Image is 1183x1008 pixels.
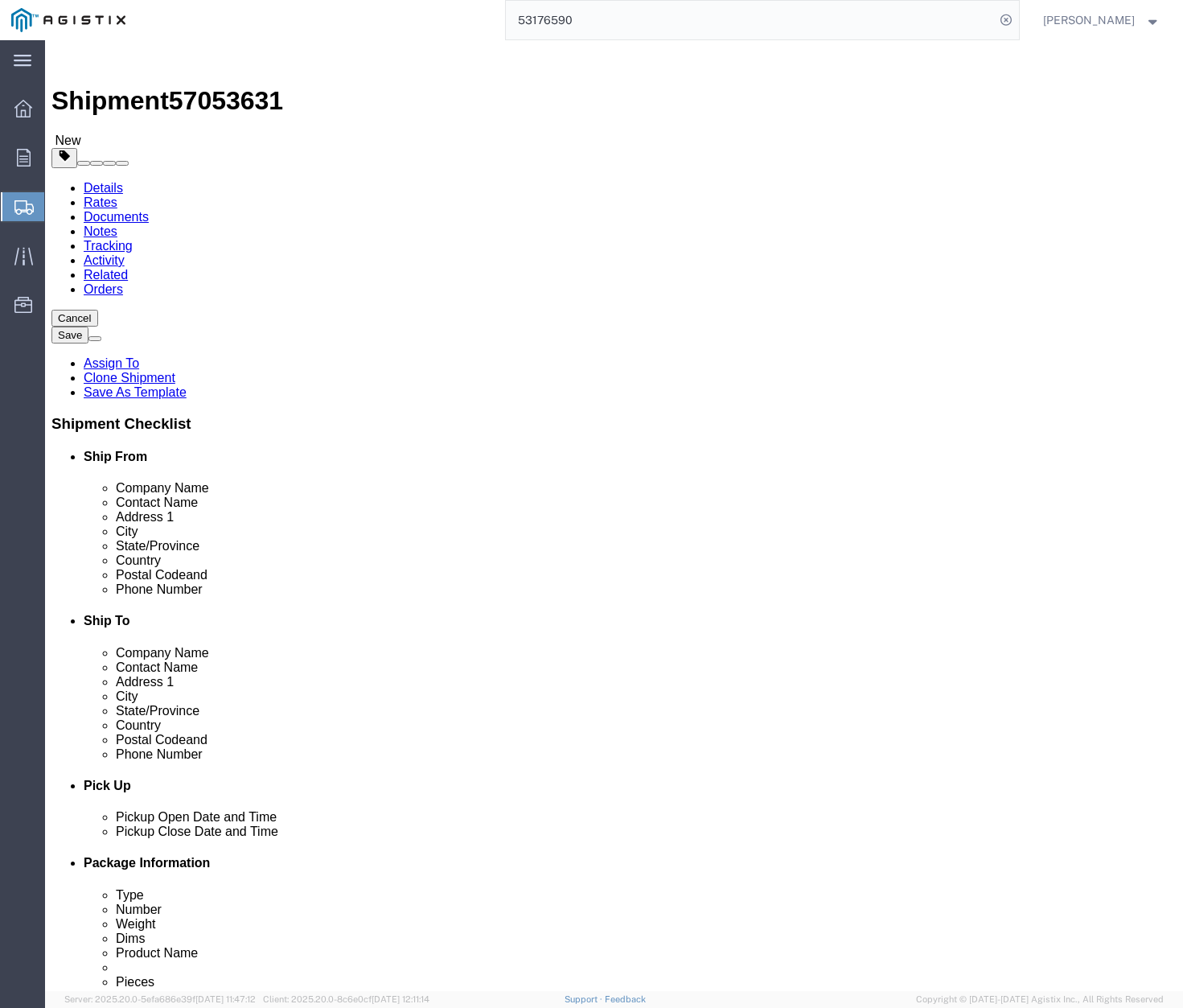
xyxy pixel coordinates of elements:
[1043,11,1135,29] span: Joshua Nunez
[64,994,256,1004] span: Server: 2025.20.0-5efa686e39f
[372,994,429,1004] span: [DATE] 12:11:14
[263,994,429,1004] span: Client: 2025.20.0-8c6e0cf
[605,994,646,1004] a: Feedback
[195,994,256,1004] span: [DATE] 11:47:12
[1042,10,1161,30] button: [PERSON_NAME]
[45,40,1183,991] iframe: FS Legacy Container
[916,993,1164,1006] span: Copyright © [DATE]-[DATE] Agistix Inc., All Rights Reserved
[565,994,605,1004] a: Support
[11,8,125,32] img: logo
[506,1,995,39] input: Search for shipment number, reference number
